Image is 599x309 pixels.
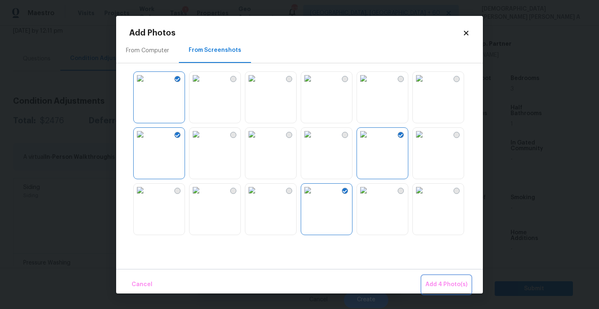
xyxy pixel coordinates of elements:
img: Screenshot Selected Check Icon [175,78,180,81]
img: Screenshot Selected Check Icon [399,134,403,137]
span: Cancel [132,280,152,290]
h2: Add Photos [129,29,462,37]
div: From Computer [126,47,169,55]
span: Add 4 Photo(s) [425,280,467,290]
div: From Screenshots [189,46,241,54]
img: Screenshot Selected Check Icon [343,190,347,193]
button: Add 4 Photo(s) [422,276,471,293]
button: Cancel [128,276,156,293]
img: Screenshot Selected Check Icon [175,134,180,137]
